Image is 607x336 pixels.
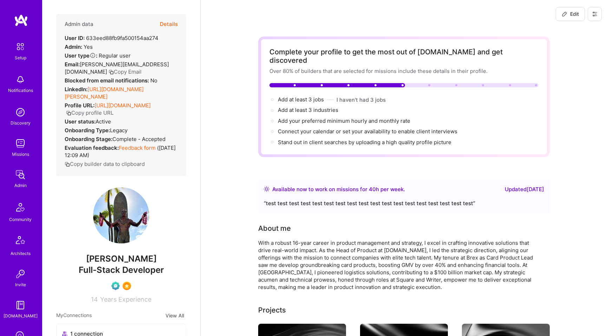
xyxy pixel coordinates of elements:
img: Availability [264,186,269,192]
span: [PERSON_NAME][EMAIL_ADDRESS][DOMAIN_NAME] [65,61,169,75]
div: Available now to work on missions for h per week . [272,185,405,194]
button: I haven't had 3 jobs [337,96,386,103]
span: Years Experience [100,296,151,303]
img: Invite [13,267,27,281]
button: Details [160,14,178,34]
strong: User ID: [65,35,85,41]
strong: Admin: [65,43,82,50]
img: guide book [13,298,27,312]
img: admin teamwork [13,168,27,182]
div: Admin [14,182,27,189]
span: [PERSON_NAME] [56,254,186,264]
h4: Admin data [65,21,93,27]
div: Yes [65,43,93,51]
div: Notifications [8,87,33,94]
span: Full-Stack Developer [79,265,164,275]
img: Community [12,199,29,216]
div: No [65,77,157,84]
img: User Avatar [93,187,149,243]
div: Missions [12,150,29,158]
i: Help [90,52,96,59]
img: teamwork [13,136,27,150]
img: setup [13,39,28,54]
div: About me [258,223,291,234]
div: Architects [11,250,31,257]
i: icon Copy [65,162,70,167]
strong: Profile URL: [65,102,94,109]
img: discovery [13,105,27,119]
a: [URL][DOMAIN_NAME] [94,102,151,109]
img: Architects [12,233,29,250]
div: Setup [15,54,26,61]
strong: Onboarding Stage: [65,136,112,142]
strong: Blocked from email notifications: [65,77,150,84]
img: Evaluation Call Pending [111,282,120,290]
img: bell [13,73,27,87]
div: 633eed88fb9fa500154aa274 [65,34,158,42]
a: [URL][DOMAIN_NAME][PERSON_NAME] [65,86,144,100]
div: ( [DATE] 12:09 AM ) [65,144,178,159]
strong: LinkedIn: [65,86,87,93]
div: [DOMAIN_NAME] [4,312,38,320]
span: My Connections [56,311,92,320]
div: With a robust 16-year career in product management and strategy, I excel in crafting innovative s... [258,239,539,291]
strong: Evaluation feedback: [65,145,119,151]
img: logo [14,14,28,27]
div: Projects [258,305,286,315]
strong: User status: [65,118,96,125]
span: Complete - Accepted [112,136,165,142]
a: Feedback form [119,145,156,151]
span: Add at least 3 industries [278,107,338,113]
span: Edit [562,11,579,18]
span: 40 [369,186,376,193]
div: Updated [DATE] [505,185,544,194]
button: Copy builder data to clipboard [65,160,145,168]
div: Regular user [65,52,131,59]
span: Add your preferred minimum hourly and monthly rate [278,117,410,124]
button: View All [163,311,186,320]
i: icon Copy [66,110,71,116]
div: Discovery [11,119,31,127]
img: SelectionTeam [123,282,131,290]
button: Edit [556,7,585,21]
span: Active [96,118,111,125]
div: “ test test test test test test test test test test test test test test test test test test ” [264,199,544,208]
div: Stand out in client searches by uploading a high quality profile picture [278,139,451,146]
button: Copy profile URL [66,109,113,116]
strong: User type : [65,52,97,59]
div: Invite [15,281,26,288]
i: icon Copy [109,69,114,75]
div: Over 80% of builders that are selected for missions include these details in their profile. [269,67,539,75]
span: 14 [91,296,98,303]
span: Connect your calendar or set your availability to enable client interviews [278,128,457,135]
div: Complete your profile to get the most out of [DOMAIN_NAME] and get discovered [269,48,539,65]
strong: Onboarding Type: [65,127,110,134]
span: legacy [110,127,128,134]
strong: Email: [65,61,80,68]
span: Add at least 3 jobs [278,96,324,103]
button: Copy Email [109,68,142,75]
div: Community [9,216,32,223]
